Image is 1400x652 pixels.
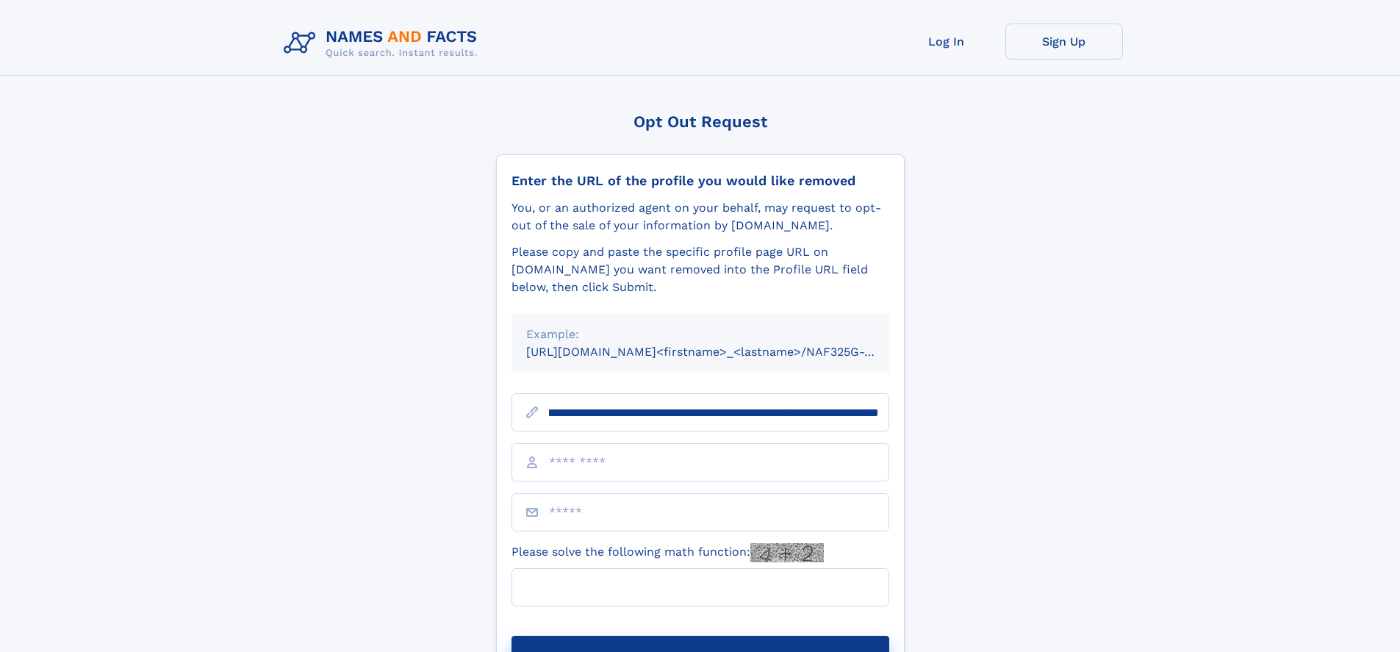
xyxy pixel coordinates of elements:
[511,199,889,234] div: You, or an authorized agent on your behalf, may request to opt-out of the sale of your informatio...
[1005,24,1123,60] a: Sign Up
[511,543,824,562] label: Please solve the following math function:
[278,24,489,63] img: Logo Names and Facts
[526,345,917,359] small: [URL][DOMAIN_NAME]<firstname>_<lastname>/NAF325G-xxxxxxxx
[511,173,889,189] div: Enter the URL of the profile you would like removed
[511,243,889,296] div: Please copy and paste the specific profile page URL on [DOMAIN_NAME] you want removed into the Pr...
[496,112,905,131] div: Opt Out Request
[888,24,1005,60] a: Log In
[526,326,875,343] div: Example:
